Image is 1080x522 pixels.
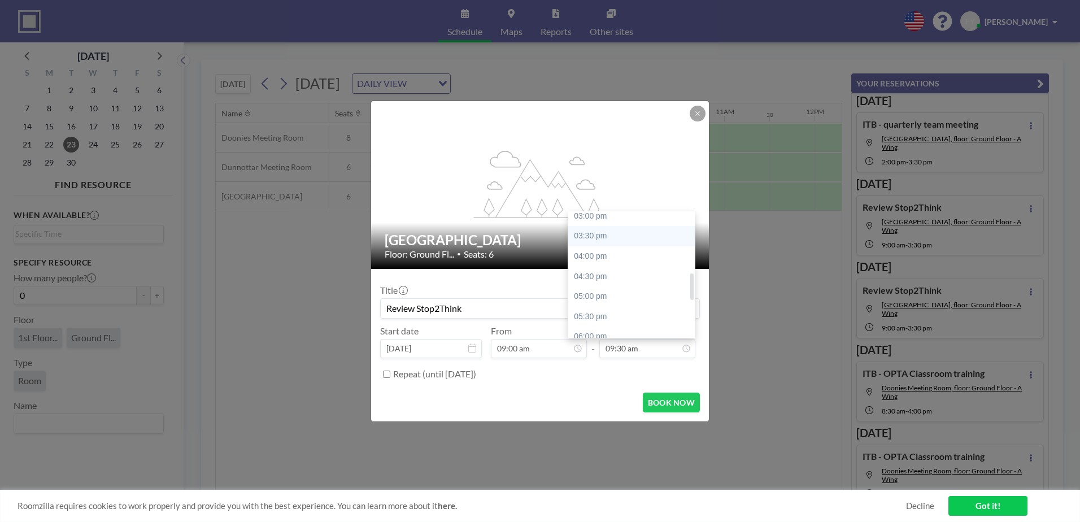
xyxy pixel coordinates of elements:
span: • [457,250,461,258]
g: flex-grow: 1.2; [474,150,607,217]
div: 03:30 pm [568,226,700,246]
a: here. [438,501,457,511]
a: Got it! [948,496,1027,516]
div: 03:00 pm [568,206,700,227]
label: Repeat (until [DATE]) [393,368,476,380]
div: 05:30 pm [568,307,700,327]
div: 04:00 pm [568,246,700,267]
div: 05:00 pm [568,286,700,307]
span: Seats: 6 [464,249,494,260]
a: Decline [906,501,934,511]
button: BOOK NOW [643,393,700,412]
span: Roomzilla requires cookies to work properly and provide you with the best experience. You can lea... [18,501,906,511]
label: Start date [380,325,419,337]
label: From [491,325,512,337]
h2: [GEOGRAPHIC_DATA] [385,232,696,249]
div: 04:30 pm [568,267,700,287]
div: 06:00 pm [568,327,700,347]
input: Frances's reservation [381,299,699,318]
span: - [591,329,595,354]
span: Floor: Ground Fl... [385,249,454,260]
label: Title [380,285,407,296]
